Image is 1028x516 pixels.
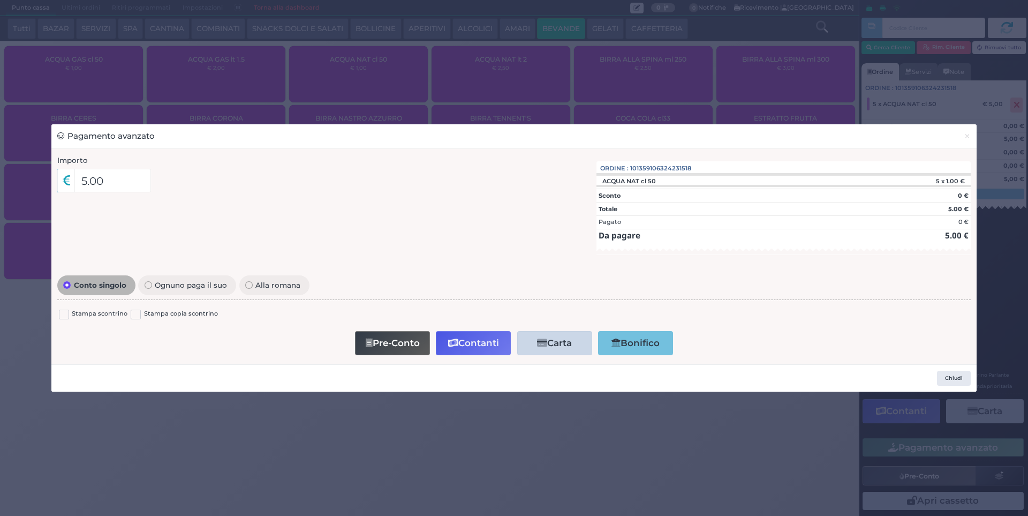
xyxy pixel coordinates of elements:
[599,218,621,227] div: Pagato
[74,169,151,192] input: Es. 30.99
[599,192,621,199] strong: Sconto
[945,230,969,241] strong: 5.00 €
[958,218,969,227] div: 0 €
[72,309,127,319] label: Stampa scontrino
[964,130,971,142] span: ×
[436,331,511,355] button: Contanti
[57,155,88,166] label: Importo
[355,331,430,355] button: Pre-Conto
[948,205,969,213] strong: 5.00 €
[144,309,218,319] label: Stampa copia scontrino
[599,205,617,213] strong: Totale
[152,281,230,289] span: Ognuno paga il suo
[253,281,304,289] span: Alla romana
[598,331,673,355] button: Bonifico
[517,331,592,355] button: Carta
[630,164,691,173] span: 101359106324231518
[958,192,969,199] strong: 0 €
[596,177,661,185] div: ACQUA NAT cl 50
[71,281,129,289] span: Conto singolo
[877,177,971,185] div: 5 x 1.00 €
[937,371,971,386] button: Chiudi
[958,124,977,148] button: Chiudi
[57,130,155,143] h3: Pagamento avanzato
[600,164,629,173] span: Ordine :
[599,230,640,241] strong: Da pagare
